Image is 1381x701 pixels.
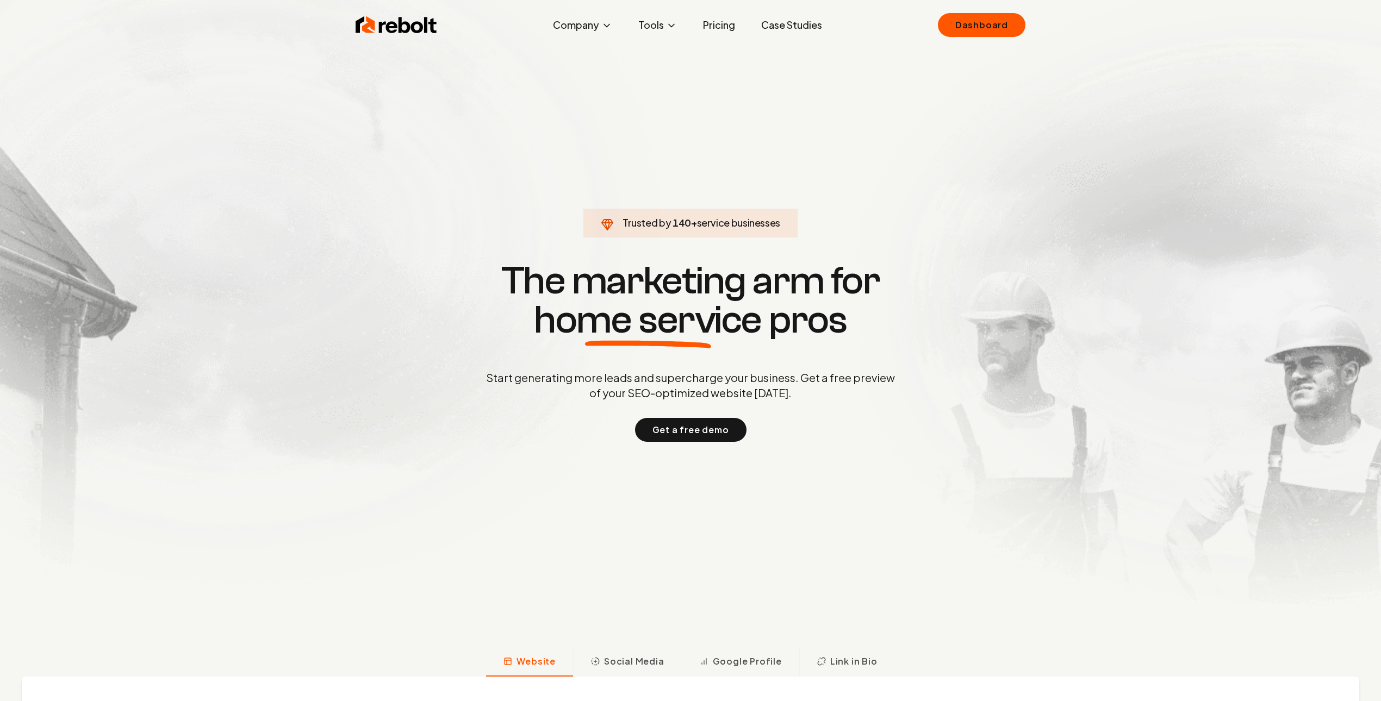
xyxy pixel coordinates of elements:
button: Social Media [573,648,682,677]
span: 140 [673,215,691,230]
span: Link in Bio [830,655,878,668]
h1: The marketing arm for pros [430,261,951,340]
span: home service [534,301,762,340]
button: Company [544,14,621,36]
span: Website [517,655,556,668]
span: Social Media [604,655,664,668]
span: Trusted by [623,216,671,229]
span: + [691,216,697,229]
a: Pricing [694,14,744,36]
button: Get a free demo [635,418,747,442]
img: Rebolt Logo [356,14,437,36]
a: Case Studies [752,14,831,36]
button: Website [486,648,573,677]
span: Google Profile [713,655,782,668]
a: Dashboard [938,13,1025,37]
button: Tools [630,14,686,36]
p: Start generating more leads and supercharge your business. Get a free preview of your SEO-optimiz... [484,370,897,400]
span: service businesses [697,216,781,229]
button: Link in Bio [799,648,895,677]
button: Google Profile [682,648,799,677]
